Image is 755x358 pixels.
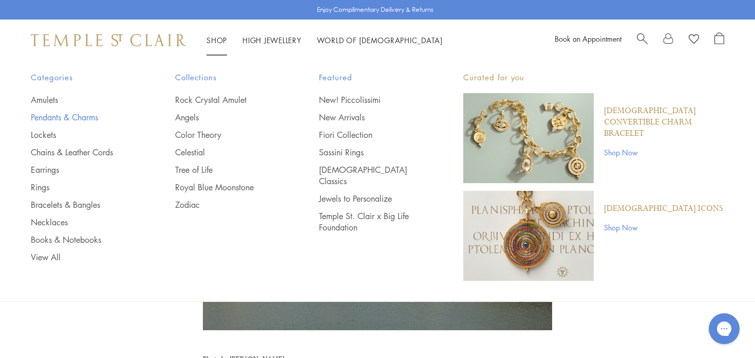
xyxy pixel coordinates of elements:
[175,94,278,105] a: Rock Crystal Amulet
[463,71,724,84] p: Curated for you
[31,252,134,263] a: View All
[604,147,724,158] a: Shop Now
[319,71,422,84] span: Featured
[206,34,443,47] nav: Main navigation
[319,112,422,123] a: New Arrivals
[319,164,422,187] a: [DEMOGRAPHIC_DATA] Classics
[31,164,134,175] a: Earrings
[704,310,745,348] iframe: Gorgias live chat messenger
[555,33,621,44] a: Book an Appointment
[317,35,443,45] a: World of [DEMOGRAPHIC_DATA]World of [DEMOGRAPHIC_DATA]
[175,112,278,123] a: Angels
[689,32,699,48] a: View Wishlist
[319,129,422,140] a: Fiori Collection
[31,199,134,210] a: Bracelets & Bangles
[175,164,278,175] a: Tree of Life
[604,203,723,214] a: [DEMOGRAPHIC_DATA] Icons
[604,105,724,139] a: [DEMOGRAPHIC_DATA] Convertible Charm Bracelet
[175,147,278,158] a: Celestial
[31,71,134,84] span: Categories
[175,71,278,84] span: Collections
[637,32,648,48] a: Search
[31,129,134,140] a: Lockets
[31,147,134,158] a: Chains & Leather Cords
[31,34,186,46] img: Temple St. Clair
[31,112,134,123] a: Pendants & Charms
[175,129,278,140] a: Color Theory
[31,234,134,245] a: Books & Notebooks
[242,35,301,45] a: High JewelleryHigh Jewellery
[714,32,724,48] a: Open Shopping Bag
[31,217,134,228] a: Necklaces
[31,182,134,193] a: Rings
[604,222,723,233] a: Shop Now
[206,35,227,45] a: ShopShop
[319,193,422,204] a: Jewels to Personalize
[317,5,433,15] p: Enjoy Complimentary Delivery & Returns
[175,182,278,193] a: Royal Blue Moonstone
[319,94,422,105] a: New! Piccolissimi
[175,199,278,210] a: Zodiac
[319,210,422,233] a: Temple St. Clair x Big Life Foundation
[31,94,134,105] a: Amulets
[319,147,422,158] a: Sassini Rings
